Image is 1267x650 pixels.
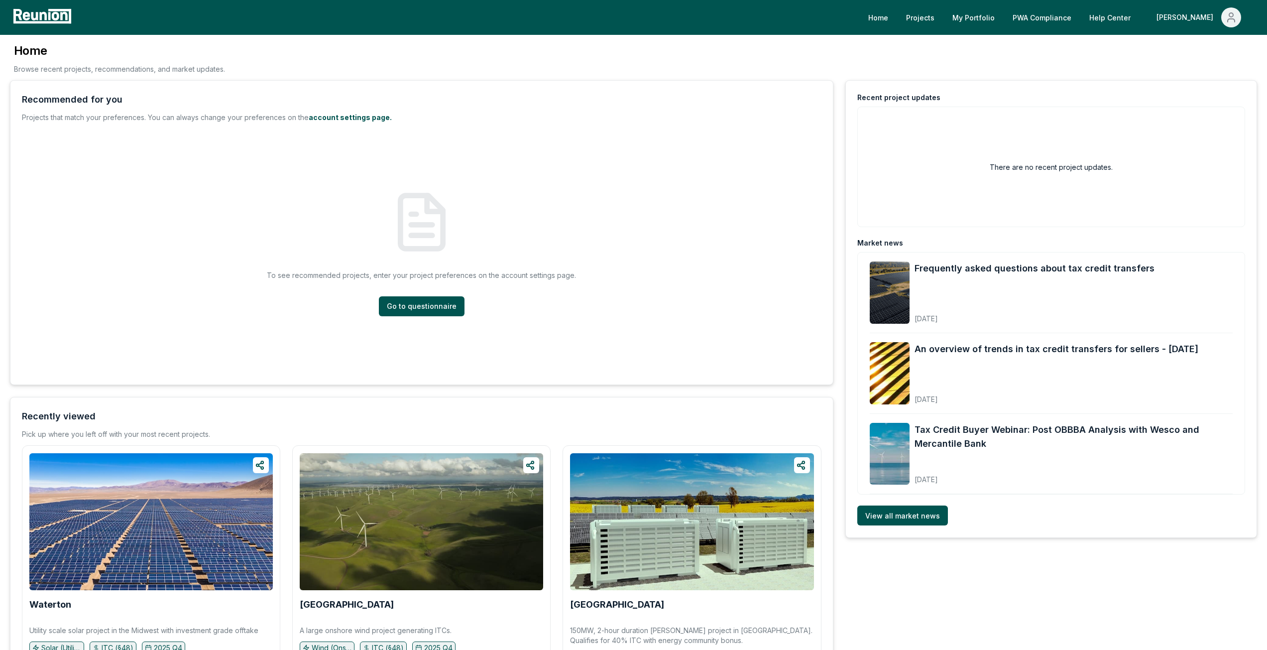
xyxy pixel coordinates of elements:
[267,270,576,280] p: To see recommended projects, enter your project preferences on the account settings page.
[1081,7,1139,27] a: Help Center
[870,423,910,485] img: Tax Credit Buyer Webinar: Post OBBBA Analysis with Wesco and Mercantile Bank
[1005,7,1079,27] a: PWA Compliance
[300,600,394,610] a: [GEOGRAPHIC_DATA]
[570,453,813,590] img: Rocky Ridge
[870,342,910,404] img: An overview of trends in tax credit transfers for sellers - September 2025
[860,7,896,27] a: Home
[915,342,1198,356] a: An overview of trends in tax credit transfers for sellers - [DATE]
[860,7,1257,27] nav: Main
[898,7,942,27] a: Projects
[570,600,664,610] a: [GEOGRAPHIC_DATA]
[379,296,464,316] a: Go to questionnaire
[857,93,940,103] div: Recent project updates
[309,113,392,122] a: account settings page.
[915,387,1198,404] div: [DATE]
[300,453,543,590] img: Canyon Ridge
[915,306,1154,324] div: [DATE]
[915,261,1154,275] a: Frequently asked questions about tax credit transfers
[22,113,309,122] span: Projects that match your preferences. You can always change your preferences on the
[870,261,910,324] img: Frequently asked questions about tax credit transfers
[1156,7,1217,27] div: [PERSON_NAME]
[14,43,225,59] h3: Home
[1149,7,1249,27] button: [PERSON_NAME]
[857,506,948,525] a: View all market news
[14,64,225,74] p: Browse recent projects, recommendations, and market updates.
[29,626,258,636] p: Utility scale solar project in the Midwest with investment grade offtake
[29,600,71,610] a: Waterton
[915,467,1233,485] div: [DATE]
[29,453,273,590] img: Waterton
[300,626,452,636] p: A large onshore wind project generating ITCs.
[22,93,122,107] div: Recommended for you
[990,162,1113,172] h2: There are no recent project updates.
[944,7,1003,27] a: My Portfolio
[570,626,813,646] p: 150MW, 2-hour duration [PERSON_NAME] project in [GEOGRAPHIC_DATA]. Qualifies for 40% ITC with ene...
[22,409,96,423] div: Recently viewed
[857,238,903,248] div: Market news
[915,423,1233,451] a: Tax Credit Buyer Webinar: Post OBBBA Analysis with Wesco and Mercantile Bank
[22,429,210,439] div: Pick up where you left off with your most recent projects.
